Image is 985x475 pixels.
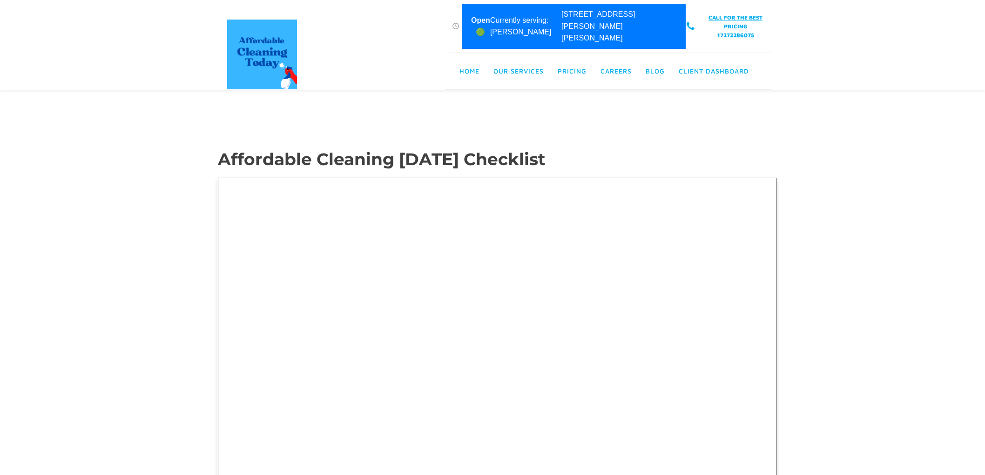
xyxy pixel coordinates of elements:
a: Careers [594,57,639,86]
span: Open 🟢 [471,14,490,38]
h1: Affordable Cleaning [DATE] Checklist [218,146,546,178]
div: Currently serving: [PERSON_NAME] [490,14,561,38]
div: [STREET_ADDRESS][PERSON_NAME][PERSON_NAME] [561,8,676,44]
img: Clock Affordable Cleaning Today [452,23,459,29]
img: affordable cleaning today Logo [227,20,297,89]
a: Blog [639,57,672,86]
a: Home [452,57,486,86]
a: Client Dashboard [672,57,756,86]
a: CALL FOR THE BEST PRICING17272286075 [707,13,764,40]
a: Our Services [486,57,551,86]
a: Pricing [551,57,594,86]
